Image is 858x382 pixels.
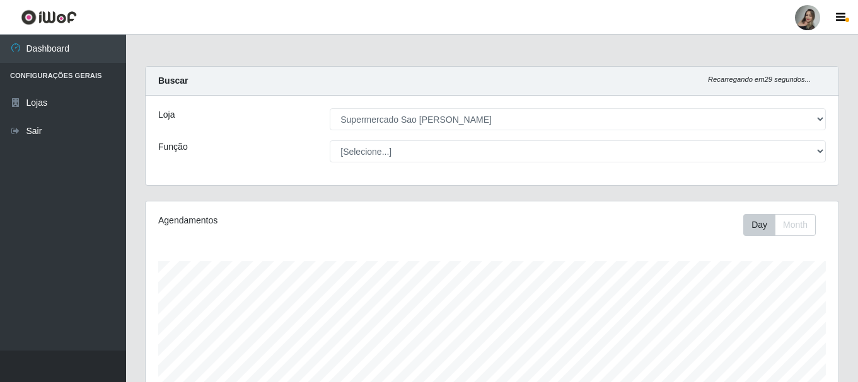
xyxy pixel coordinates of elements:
label: Função [158,140,188,154]
i: Recarregando em 29 segundos... [708,76,811,83]
img: CoreUI Logo [21,9,77,25]
button: Day [743,214,775,236]
div: First group [743,214,816,236]
strong: Buscar [158,76,188,86]
button: Month [775,214,816,236]
label: Loja [158,108,175,121]
div: Agendamentos [158,214,426,227]
div: Toolbar with button groups [743,214,826,236]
